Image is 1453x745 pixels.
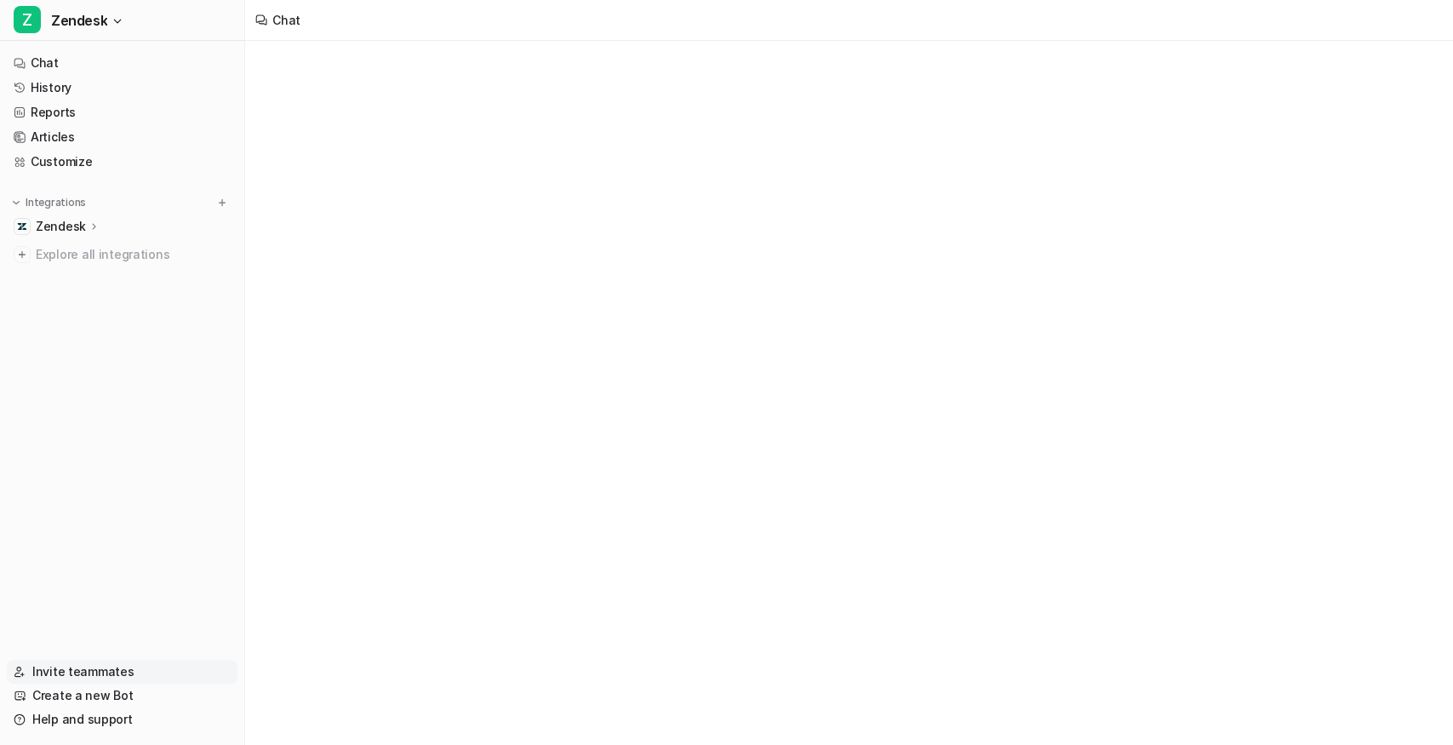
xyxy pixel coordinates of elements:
span: Explore all integrations [36,241,231,268]
button: Integrations [7,194,91,211]
img: menu_add.svg [216,197,228,209]
a: Invite teammates [7,660,237,684]
span: Z [14,6,41,33]
div: Chat [272,11,300,29]
img: explore all integrations [14,246,31,263]
p: Zendesk [36,218,86,235]
a: Explore all integrations [7,243,237,266]
a: Customize [7,150,237,174]
a: Articles [7,125,237,149]
img: expand menu [10,197,22,209]
a: Create a new Bot [7,684,237,708]
a: Help and support [7,708,237,731]
a: Chat [7,51,237,75]
span: Zendesk [51,9,107,32]
p: Integrations [26,196,86,209]
a: Reports [7,100,237,124]
img: Zendesk [17,221,27,232]
a: History [7,76,237,100]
